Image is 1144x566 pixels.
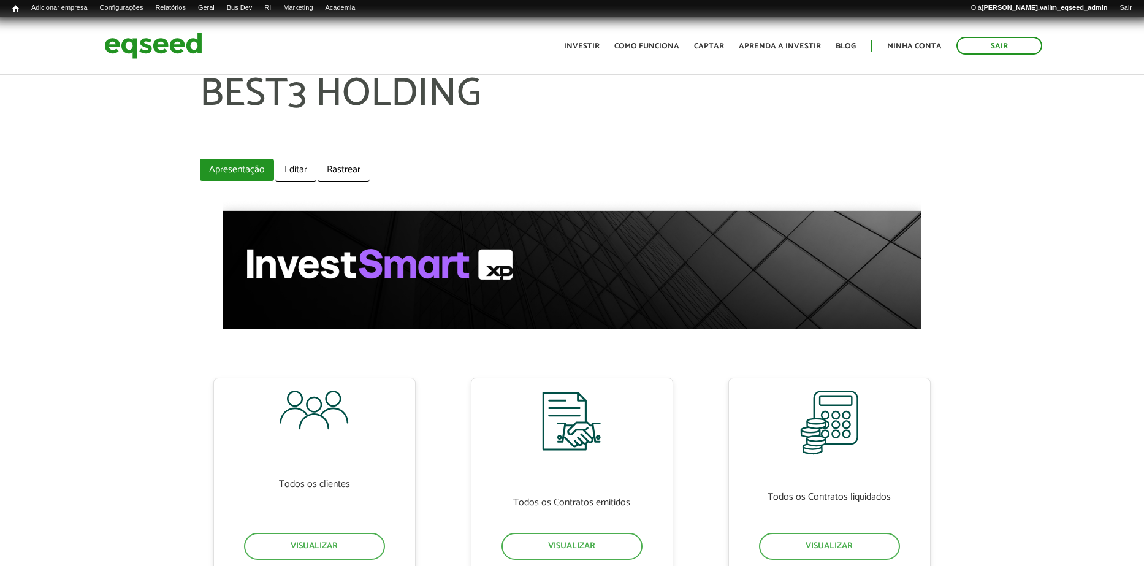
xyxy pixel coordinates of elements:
[244,533,385,560] a: Visualizar
[768,473,891,521] p: Todos os Contratos liquidados
[277,3,319,13] a: Marketing
[887,42,942,50] a: Minha conta
[501,533,643,560] a: Visualizar
[965,3,1114,13] a: Olá[PERSON_NAME].valim_eqseed_admin
[200,73,944,153] h1: BEST3 HOLDING
[279,448,350,521] p: Todos os clientes
[614,42,679,50] a: Como funciona
[275,159,316,182] a: Editar
[221,3,259,13] a: Bus Dev
[694,42,724,50] a: Captar
[25,3,94,13] a: Adicionar empresa
[513,484,630,521] p: Todos os Contratos emitidos
[759,533,900,560] a: Visualizar
[6,3,25,15] a: Início
[318,159,370,182] a: Rastrear
[192,3,221,13] a: Geral
[280,391,349,430] img: relatorios-assessor-meus-clientes.svg
[836,42,856,50] a: Blog
[982,4,1108,11] strong: [PERSON_NAME].valim_eqseed_admin
[541,391,602,466] img: relatorios-assessor-contratos-emitidos.svg
[94,3,150,13] a: Configurações
[12,4,19,13] span: Início
[247,249,513,280] img: IS-logo.png
[149,3,191,13] a: Relatórios
[739,42,821,50] a: Aprenda a investir
[258,3,277,13] a: RI
[956,37,1042,55] a: Sair
[104,29,202,62] img: EqSeed
[200,159,274,182] a: Apresentação
[319,3,362,13] a: Academia
[564,42,600,50] a: Investir
[1113,3,1138,13] a: Sair
[800,391,858,455] img: relatorios-assessor-contratos-liquidados.svg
